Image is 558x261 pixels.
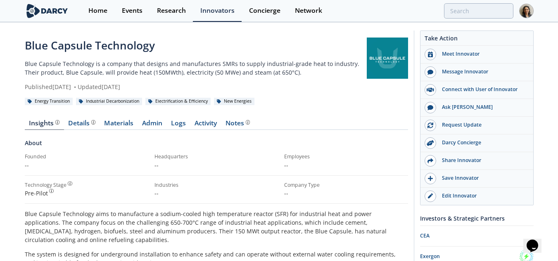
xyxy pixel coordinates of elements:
[25,120,64,130] a: Insights
[25,82,367,91] div: Published [DATE] Updated [DATE]
[25,38,367,54] div: Blue Capsule Technology
[25,161,149,169] p: --
[420,34,533,46] div: Take Action
[29,120,59,127] div: Insights
[138,120,167,130] a: Admin
[284,161,408,169] p: --
[436,121,529,129] div: Request Update
[88,7,107,14] div: Home
[214,98,255,105] div: New Energies
[145,98,211,105] div: Electrification & Efficiency
[64,120,100,130] a: Details
[436,192,529,200] div: Edit Innovator
[284,189,408,198] p: --
[25,181,66,189] div: Technology Stage
[49,189,54,193] img: information.svg
[436,50,529,58] div: Meet Innovator
[226,120,250,127] div: Notes
[436,68,529,75] div: Message Innovator
[76,98,142,105] div: Industrial Decarbonization
[154,189,278,198] p: --
[55,120,60,125] img: information.svg
[154,153,278,160] div: Headquarters
[25,59,367,77] p: Blue Capsule Technology is a company that designs and manufactures SMRs to supply industrial-grad...
[190,120,221,130] a: Activity
[25,189,149,198] div: Pre-Pilot
[420,188,533,205] a: Edit Innovator
[436,139,529,146] div: Darcy Concierge
[436,174,529,182] div: Save Innovator
[420,211,534,226] div: Investors & Strategic Partners
[122,7,142,14] div: Events
[420,232,534,240] div: CEA
[25,98,73,105] div: Energy Transition
[91,120,96,125] img: information.svg
[246,120,250,125] img: information.svg
[157,7,186,14] div: Research
[68,120,95,127] div: Details
[100,120,138,130] a: Materials
[73,83,78,91] span: •
[25,153,149,160] div: Founded
[167,120,190,130] a: Logs
[519,4,534,18] img: Profile
[420,229,534,243] a: CEA
[154,161,278,169] p: --
[420,253,519,260] div: Exergon
[68,181,72,186] img: information.svg
[221,120,254,130] a: Notes
[436,157,529,164] div: Share Innovator
[25,209,408,244] p: Blue Capsule Technology aims to manufacture a sodium-cooled high temperature reactor (SFR) for in...
[154,181,278,189] div: Industries
[25,139,408,153] div: About
[436,103,529,111] div: Ask [PERSON_NAME]
[284,153,408,160] div: Employees
[523,228,550,253] iframe: chat widget
[444,3,513,19] input: Advanced Search
[295,7,322,14] div: Network
[25,4,70,18] img: logo-wide.svg
[284,181,408,189] div: Company Type
[420,170,533,188] button: Save Innovator
[249,7,280,14] div: Concierge
[436,86,529,93] div: Connect with User of Innovator
[200,7,235,14] div: Innovators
